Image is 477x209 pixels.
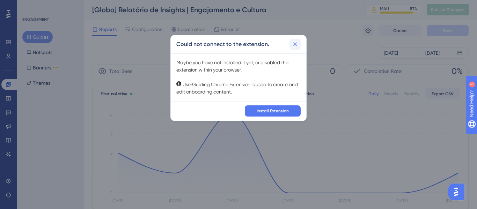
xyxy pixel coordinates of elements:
[257,108,289,114] span: Install Extension
[16,2,44,10] span: Need Help?
[176,40,269,48] h2: Could not connect to the extension.
[176,59,301,96] div: Maybe you have not installed it yet, or disabled the extension within your browser. UserGuiding C...
[448,181,469,202] iframe: UserGuiding AI Assistant Launcher
[49,3,51,9] div: 5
